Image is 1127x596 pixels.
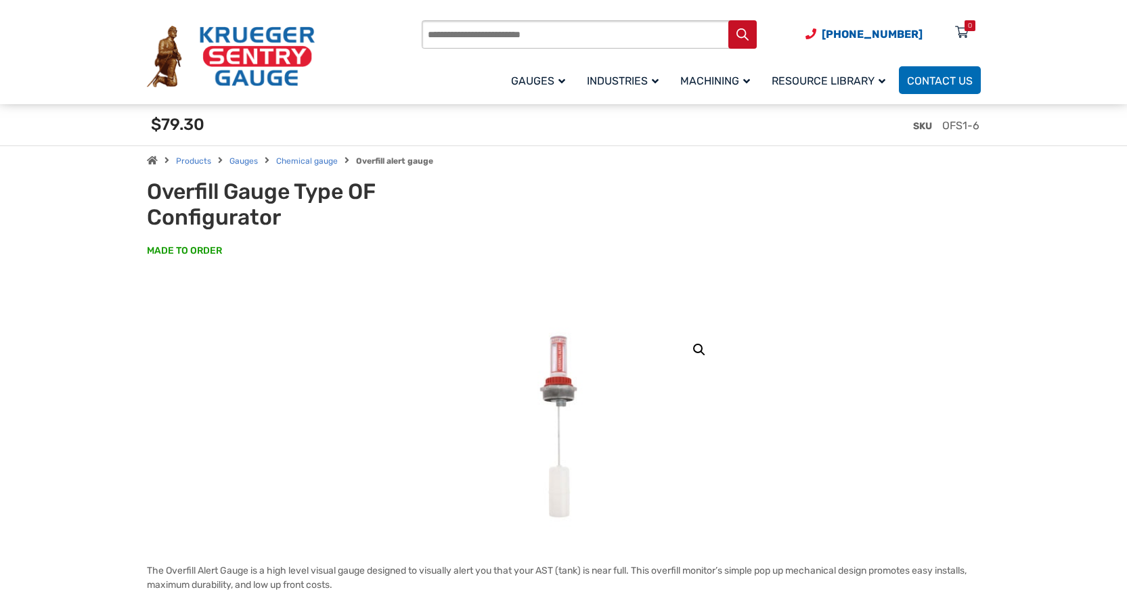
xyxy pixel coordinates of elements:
a: Gauges [229,156,258,166]
div: 0 [968,20,972,31]
a: Products [176,156,211,166]
span: Gauges [511,74,565,87]
h1: Overfill Gauge Type OF Configurator [147,179,481,231]
a: View full-screen image gallery [687,338,711,362]
span: Resource Library [772,74,885,87]
span: OFS1-6 [942,119,979,132]
a: Gauges [503,64,579,96]
strong: Overfill alert gauge [356,156,433,166]
a: Resource Library [764,64,899,96]
a: Contact Us [899,66,981,94]
p: The Overfill Alert Gauge is a high level visual gauge designed to visually alert you that your AS... [147,564,981,592]
span: SKU [913,120,932,132]
a: Machining [672,64,764,96]
span: Industries [587,74,659,87]
span: Machining [680,74,750,87]
img: Overfill Gauge Type OF Configurator [516,327,611,530]
a: Phone Number (920) 434-8860 [805,26,923,43]
span: [PHONE_NUMBER] [822,28,923,41]
a: Chemical gauge [276,156,338,166]
span: MADE TO ORDER [147,244,222,258]
span: Contact Us [907,74,973,87]
a: Industries [579,64,672,96]
img: Krueger Sentry Gauge [147,26,315,88]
